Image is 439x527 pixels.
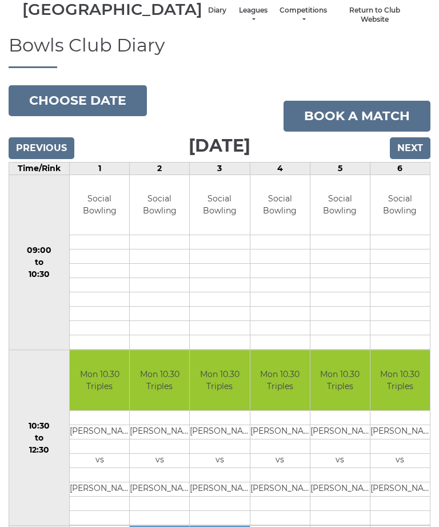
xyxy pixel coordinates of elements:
input: Previous [9,137,74,159]
td: [PERSON_NAME] [190,482,249,496]
td: [PERSON_NAME] [370,425,430,439]
td: Social Bowling [310,175,370,235]
a: Leagues [238,6,268,25]
td: Mon 10.30 Triples [130,350,189,410]
td: vs [190,453,249,467]
td: 4 [250,162,310,175]
td: Social Bowling [250,175,310,235]
td: 3 [190,162,250,175]
td: Social Bowling [190,175,249,235]
td: vs [70,453,129,467]
td: vs [370,453,430,467]
td: 6 [370,162,430,175]
td: Social Bowling [370,175,430,235]
a: Diary [208,6,226,15]
a: Book a match [284,101,430,132]
td: Mon 10.30 Triples [190,350,249,410]
td: 2 [130,162,190,175]
td: 09:00 to 10:30 [9,175,70,350]
td: [PERSON_NAME] [250,425,310,439]
td: Mon 10.30 Triples [370,350,430,410]
input: Next [390,137,430,159]
button: Choose date [9,85,147,116]
td: 10:30 to 12:30 [9,350,70,526]
td: [PERSON_NAME] [250,482,310,496]
a: Competitions [280,6,327,25]
td: Mon 10.30 Triples [70,350,129,410]
a: Return to Club Website [338,6,411,25]
div: [GEOGRAPHIC_DATA] [22,1,202,18]
td: Mon 10.30 Triples [250,350,310,410]
td: [PERSON_NAME] SNR [130,482,189,496]
td: [PERSON_NAME] [370,482,430,496]
td: 1 [70,162,130,175]
td: [PERSON_NAME] [70,425,129,439]
td: [PERSON_NAME] [130,425,189,439]
td: [PERSON_NAME] [310,425,370,439]
td: [PERSON_NAME] [70,482,129,496]
td: vs [310,453,370,467]
td: vs [130,453,189,467]
td: Social Bowling [70,175,129,235]
td: vs [250,453,310,467]
td: [PERSON_NAME] [310,482,370,496]
td: Mon 10.30 Triples [310,350,370,410]
td: Time/Rink [9,162,70,175]
td: [PERSON_NAME] [190,425,249,439]
td: Social Bowling [130,175,189,235]
h1: Bowls Club Diary [9,35,430,68]
td: 5 [310,162,370,175]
